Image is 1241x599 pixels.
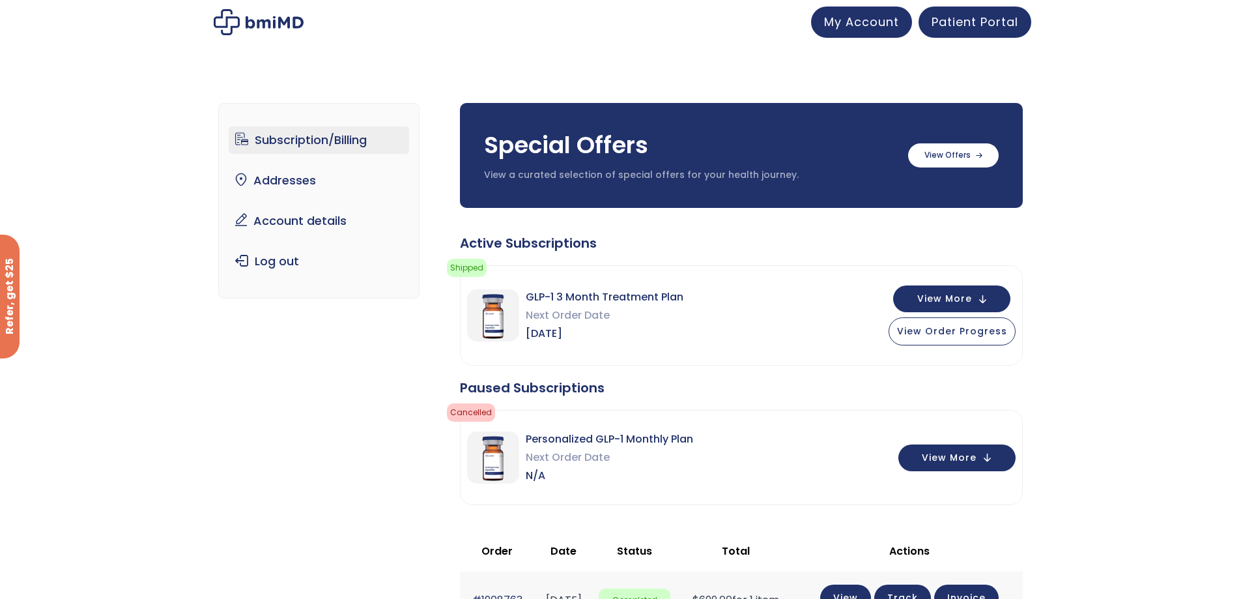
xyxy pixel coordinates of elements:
span: Personalized GLP-1 Monthly Plan [526,430,693,448]
span: cancelled [447,403,495,422]
span: View More [922,454,977,462]
span: Order [481,544,513,559]
div: Active Subscriptions [460,234,1023,252]
nav: Account pages [218,103,420,299]
p: View a curated selection of special offers for your health journey. [484,169,895,182]
span: GLP-1 3 Month Treatment Plan [526,288,683,306]
span: Date [550,544,577,559]
button: View More [898,445,1016,471]
span: Status [617,544,652,559]
a: My Account [811,7,912,38]
span: Total [722,544,750,559]
img: My account [214,9,304,35]
span: Next Order Date [526,306,683,325]
span: Actions [889,544,930,559]
h3: Special Offers [484,129,895,162]
a: Account details [229,207,409,235]
button: View More [893,285,1010,312]
span: [DATE] [526,325,683,343]
a: Patient Portal [919,7,1031,38]
button: View Order Progress [889,317,1016,345]
div: Paused Subscriptions [460,379,1023,397]
a: Addresses [229,167,409,194]
span: Next Order Date [526,448,693,467]
span: View More [917,295,972,303]
span: Patient Portal [932,14,1018,30]
span: View Order Progress [897,325,1007,338]
img: Personalized GLP-1 Monthly Plan [467,431,519,484]
a: Log out [229,248,409,275]
span: Shipped [447,259,487,277]
span: My Account [824,14,899,30]
a: Subscription/Billing [229,126,409,154]
img: GLP-1 3 Month Treatment Plan [467,289,519,342]
span: N/A [526,467,693,485]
